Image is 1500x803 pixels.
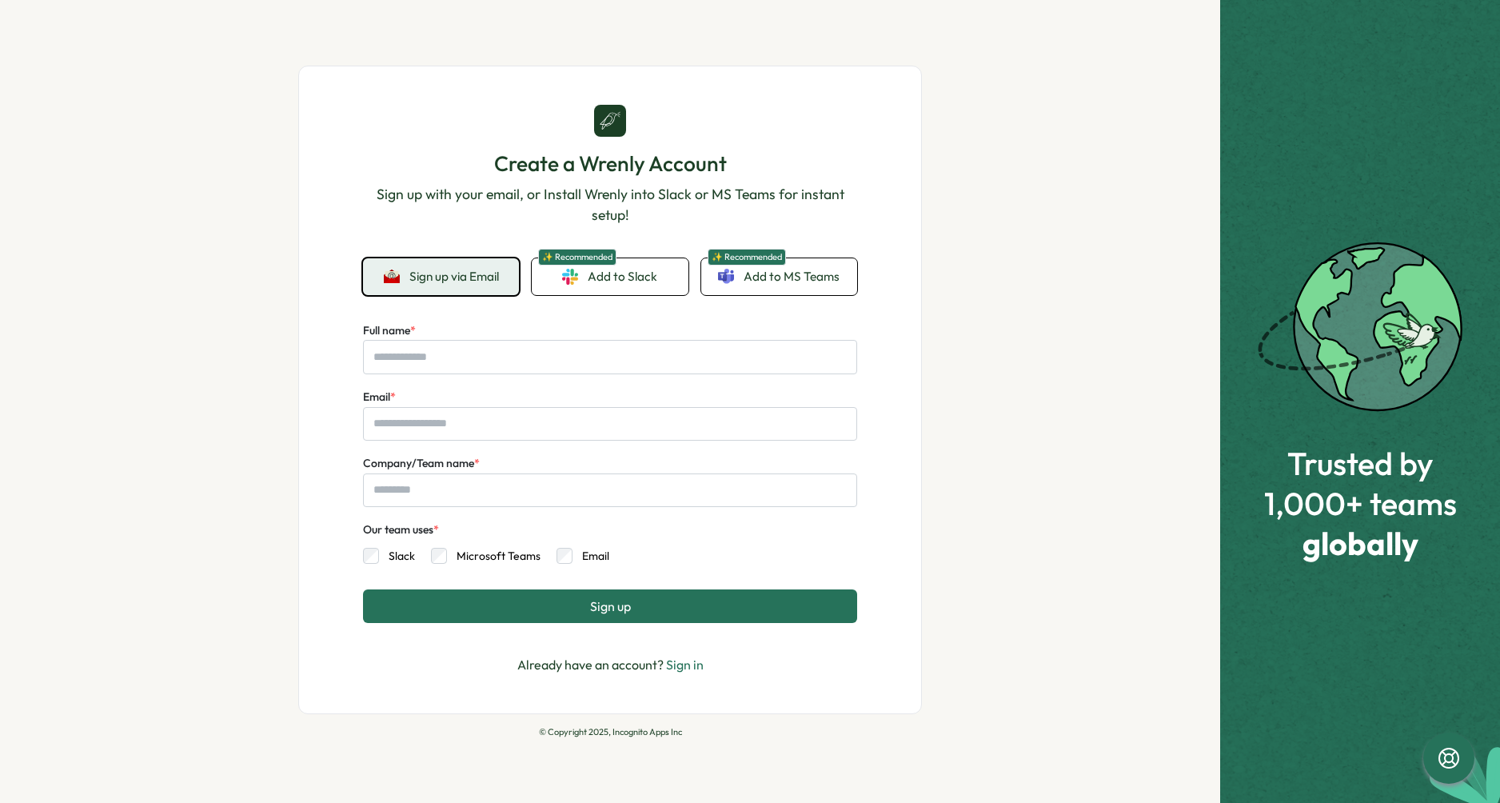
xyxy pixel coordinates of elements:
span: Sign up via Email [409,270,499,284]
label: Microsoft Teams [447,548,541,564]
label: Email [363,389,396,406]
p: Already have an account? [517,655,704,675]
label: Full name [363,322,416,340]
span: globally [1264,525,1457,561]
span: 1,000+ teams [1264,485,1457,521]
span: Trusted by [1264,445,1457,481]
p: © Copyright 2025, Incognito Apps Inc [298,727,922,737]
a: ✨ RecommendedAdd to MS Teams [701,258,857,295]
h1: Create a Wrenly Account [363,150,857,178]
a: ✨ RecommendedAdd to Slack [532,258,688,295]
label: Slack [379,548,415,564]
button: Sign up [363,589,857,623]
span: ✨ Recommended [538,249,616,266]
div: Our team uses [363,521,439,539]
span: Sign up [590,599,631,613]
a: Sign in [666,657,704,673]
p: Sign up with your email, or Install Wrenly into Slack or MS Teams for instant setup! [363,184,857,226]
span: ✨ Recommended [708,249,786,266]
label: Company/Team name [363,455,480,473]
span: Add to Slack [588,268,657,286]
button: Sign up via Email [363,258,519,295]
label: Email [572,548,609,564]
span: Add to MS Teams [744,268,840,286]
